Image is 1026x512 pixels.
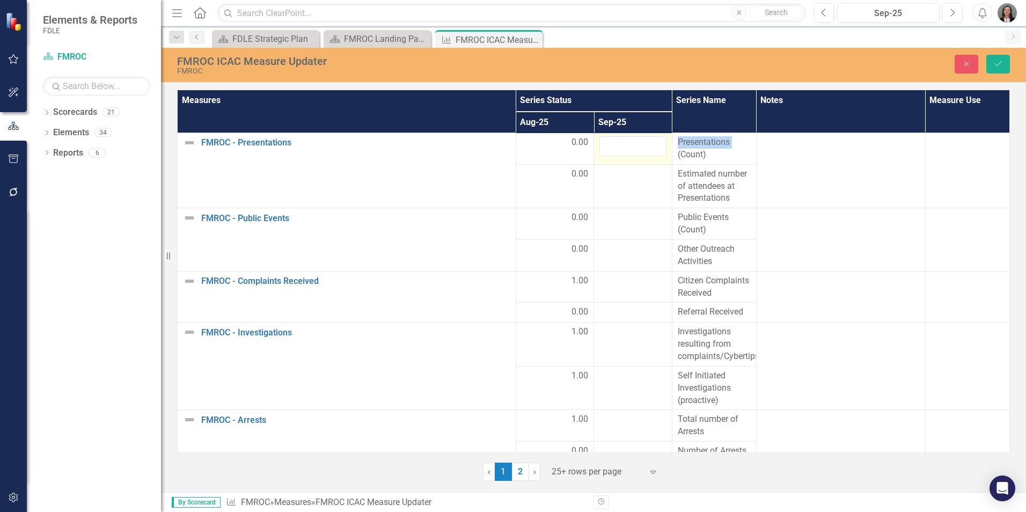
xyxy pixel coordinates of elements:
[201,276,510,286] a: FMROC - Complaints Received
[495,463,512,481] span: 1
[678,413,751,438] span: Total number of Arrests
[183,326,196,339] img: Not Defined
[316,497,431,507] div: FMROC ICAC Measure Updater
[571,445,588,457] span: 0.00
[183,136,196,149] img: Not Defined
[344,32,428,46] div: FMROC Landing Page
[201,328,510,338] a: FMROC - Investigations
[533,466,536,477] span: ›
[43,13,137,26] span: Elements & Reports
[765,8,788,17] span: Search
[841,7,936,20] div: Sep-25
[678,306,751,318] span: Referral Received
[177,67,644,75] div: FMROC
[183,275,196,288] img: Not Defined
[488,466,490,477] span: ‹
[837,3,940,23] button: Sep-25
[217,4,806,23] input: Search ClearPoint...
[232,32,317,46] div: FDLE Strategic Plan
[53,106,97,119] a: Scorecards
[571,370,588,382] span: 1.00
[201,214,510,223] a: FMROC - Public Events
[571,413,588,426] span: 1.00
[571,243,588,255] span: 0.00
[571,306,588,318] span: 0.00
[678,370,751,407] span: Self Initiated Investigations (proactive)
[750,5,803,20] button: Search
[43,51,150,63] a: FMROC
[241,497,270,507] a: FMROC
[678,275,751,299] span: Citizen Complaints Received
[678,326,751,363] span: Investigations resulting from complaints/Cybertips
[571,211,588,224] span: 0.00
[183,211,196,224] img: Not Defined
[678,445,751,482] span: Number of Arrests of Hands-on Offenders
[571,168,588,180] span: 0.00
[53,127,89,139] a: Elements
[201,138,510,148] a: FMROC - Presentations
[94,128,112,137] div: 34
[226,496,585,509] div: » »
[326,32,428,46] a: FMROC Landing Page
[678,136,751,161] span: Presentations (Count)
[201,415,510,425] a: FMROC - Arrests
[43,77,150,96] input: Search Below...
[274,497,311,507] a: Measures
[571,275,588,287] span: 1.00
[678,211,751,236] span: Public Events (Count)
[102,108,120,117] div: 21
[43,26,137,35] small: FDLE
[998,3,1017,23] img: Barrett Espino
[990,476,1015,501] div: Open Intercom Messenger
[456,33,540,47] div: FMROC ICAC Measure Updater
[5,12,24,31] img: ClearPoint Strategy
[678,168,751,205] span: Estimated number of attendees at Presentations
[571,136,588,149] span: 0.00
[183,413,196,426] img: Not Defined
[53,147,83,159] a: Reports
[172,497,221,508] span: By Scorecard
[678,243,751,268] span: Other Outreach Activities
[215,32,317,46] a: FDLE Strategic Plan
[512,463,529,481] a: 2
[177,55,644,67] div: FMROC ICAC Measure Updater
[89,148,106,157] div: 6
[571,326,588,338] span: 1.00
